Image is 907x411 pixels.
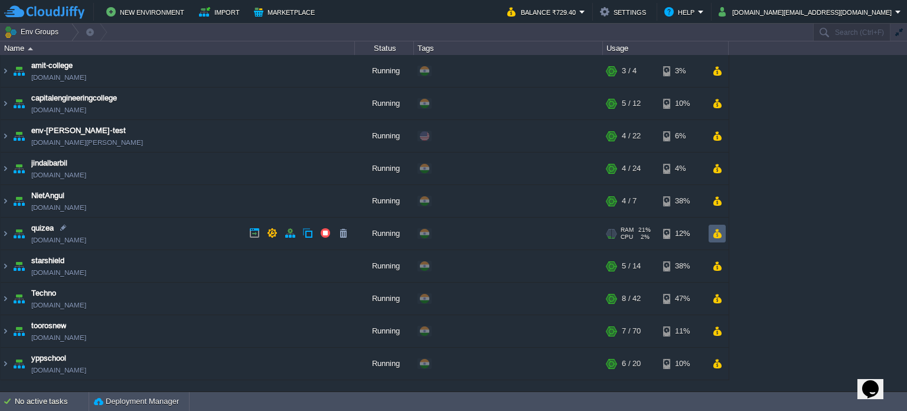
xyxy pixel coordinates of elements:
div: 4 / 24 [622,153,641,185]
img: AMDAwAAAACH5BAEAAAAALAAAAAABAAEAAAICRAEAOw== [1,153,10,185]
div: Running [355,153,414,185]
div: Running [355,185,414,217]
img: AMDAwAAAACH5BAEAAAAALAAAAAABAAEAAAICRAEAOw== [1,185,10,217]
img: AMDAwAAAACH5BAEAAAAALAAAAAABAAEAAAICRAEAOw== [11,218,27,250]
a: [DOMAIN_NAME] [31,234,86,246]
div: 7 / 70 [622,315,641,347]
img: AMDAwAAAACH5BAEAAAAALAAAAAABAAEAAAICRAEAOw== [11,283,27,315]
img: AMDAwAAAACH5BAEAAAAALAAAAAABAAEAAAICRAEAOw== [1,250,10,282]
div: 5 / 12 [622,88,641,119]
button: Deployment Manager [94,396,179,407]
button: Help [664,5,698,19]
div: 8 / 42 [622,283,641,315]
div: Tags [415,41,602,55]
div: 47% [663,283,702,315]
div: 4 / 7 [622,185,637,217]
div: Running [355,88,414,119]
img: AMDAwAAAACH5BAEAAAAALAAAAAABAAEAAAICRAEAOw== [1,120,10,152]
div: 6 / 20 [622,348,641,380]
img: AMDAwAAAACH5BAEAAAAALAAAAAABAAEAAAICRAEAOw== [11,55,27,87]
div: Running [355,315,414,347]
span: CPU [621,234,633,241]
a: env-[PERSON_NAME]-test [31,125,126,137]
div: 38% [663,185,702,217]
a: quizea [31,222,54,234]
span: RAM [621,226,634,234]
div: 4 / 22 [622,120,641,152]
div: 10% [663,88,702,119]
a: toorosnew [31,320,66,332]
div: 6% [663,120,702,152]
iframe: chat widget [857,364,895,399]
div: 3 / 4 [622,55,637,87]
div: 4% [663,153,702,185]
a: capitalengineeringcollege [31,92,117,104]
button: New Environment [106,5,188,19]
a: Techno [31,287,56,299]
a: jindalbarbil [31,157,67,169]
a: [DOMAIN_NAME][PERSON_NAME] [31,137,143,148]
img: AMDAwAAAACH5BAEAAAAALAAAAAABAAEAAAICRAEAOw== [1,218,10,250]
div: No active tasks [15,392,89,411]
button: Balance ₹729.40 [507,5,579,19]
img: AMDAwAAAACH5BAEAAAAALAAAAAABAAEAAAICRAEAOw== [1,348,10,380]
div: 38% [663,250,702,282]
div: Running [355,250,414,282]
a: NietAngul [31,190,64,202]
div: Status [355,41,413,55]
a: amit-college [31,60,73,72]
img: AMDAwAAAACH5BAEAAAAALAAAAAABAAEAAAICRAEAOw== [11,185,27,217]
a: yppschool [31,352,66,364]
div: 3% [663,55,702,87]
img: CloudJiffy [4,5,84,20]
a: [DOMAIN_NAME] [31,267,86,279]
button: Settings [600,5,650,19]
img: AMDAwAAAACH5BAEAAAAALAAAAAABAAEAAAICRAEAOw== [1,55,10,87]
img: AMDAwAAAACH5BAEAAAAALAAAAAABAAEAAAICRAEAOw== [11,120,27,152]
img: AMDAwAAAACH5BAEAAAAALAAAAAABAAEAAAICRAEAOw== [1,283,10,315]
a: [DOMAIN_NAME] [31,202,86,213]
span: 21% [638,226,651,234]
button: Marketplace [254,5,318,19]
img: AMDAwAAAACH5BAEAAAAALAAAAAABAAEAAAICRAEAOw== [1,88,10,119]
button: [DOMAIN_NAME][EMAIL_ADDRESS][DOMAIN_NAME] [719,5,895,19]
div: Usage [603,41,728,55]
div: Running [355,55,414,87]
a: [DOMAIN_NAME] [31,104,86,116]
div: Running [355,120,414,152]
div: Running [355,218,414,250]
a: [DOMAIN_NAME] [31,169,86,181]
div: 10% [663,348,702,380]
div: Name [1,41,354,55]
img: AMDAwAAAACH5BAEAAAAALAAAAAABAAEAAAICRAEAOw== [28,47,33,50]
img: AMDAwAAAACH5BAEAAAAALAAAAAABAAEAAAICRAEAOw== [11,250,27,282]
a: [DOMAIN_NAME] [31,332,86,344]
img: AMDAwAAAACH5BAEAAAAALAAAAAABAAEAAAICRAEAOw== [11,153,27,185]
div: 11% [663,315,702,347]
img: AMDAwAAAACH5BAEAAAAALAAAAAABAAEAAAICRAEAOw== [11,88,27,119]
a: [DOMAIN_NAME] [31,299,86,311]
button: Env Groups [4,24,63,40]
span: 2% [638,234,650,241]
a: [DOMAIN_NAME] [31,364,86,376]
div: Running [355,348,414,380]
a: starshield [31,255,64,267]
img: AMDAwAAAACH5BAEAAAAALAAAAAABAAEAAAICRAEAOw== [1,315,10,347]
a: [DOMAIN_NAME] [31,72,86,83]
div: 12% [663,218,702,250]
div: 5 / 14 [622,250,641,282]
img: AMDAwAAAACH5BAEAAAAALAAAAAABAAEAAAICRAEAOw== [11,348,27,380]
div: Running [355,283,414,315]
button: Import [199,5,243,19]
img: AMDAwAAAACH5BAEAAAAALAAAAAABAAEAAAICRAEAOw== [11,315,27,347]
